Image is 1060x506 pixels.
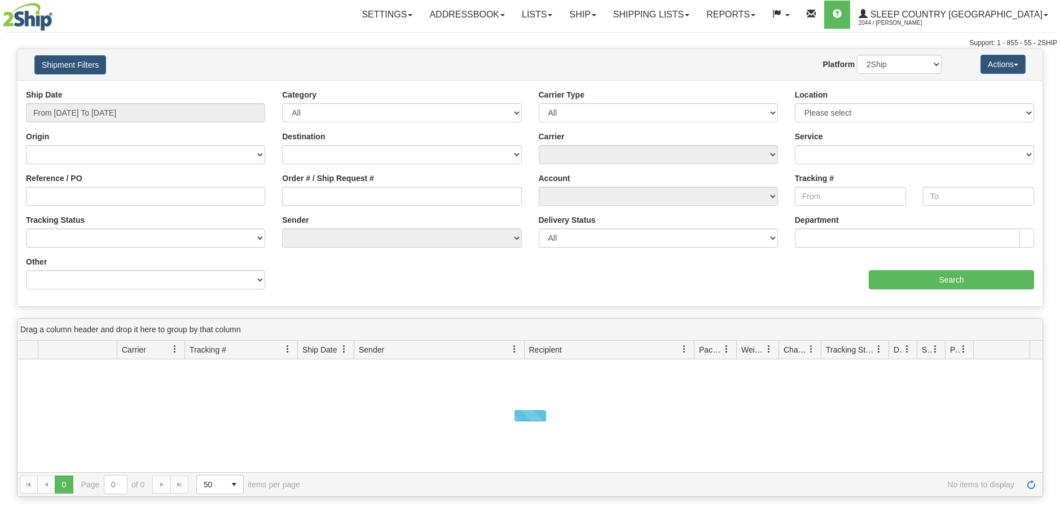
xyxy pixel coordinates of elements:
[3,3,52,31] img: logo2044.jpg
[26,214,85,226] label: Tracking Status
[282,131,325,142] label: Destination
[795,214,839,226] label: Department
[359,344,384,355] span: Sender
[698,1,764,29] a: Reports
[869,340,889,359] a: Tracking Status filter column settings
[190,344,226,355] span: Tracking #
[505,340,524,359] a: Sender filter column settings
[741,344,765,355] span: Weight
[165,340,184,359] a: Carrier filter column settings
[795,173,834,184] label: Tracking #
[26,89,63,100] label: Ship Date
[784,344,807,355] span: Charge
[17,319,1043,341] div: grid grouping header
[954,340,973,359] a: Pickup Status filter column settings
[513,1,561,29] a: Lists
[1022,476,1040,494] a: Refresh
[55,476,73,494] span: Page 0
[539,131,565,142] label: Carrier
[802,340,821,359] a: Charge filter column settings
[823,59,855,70] label: Platform
[196,475,300,494] span: items per page
[278,340,297,359] a: Tracking # filter column settings
[282,89,316,100] label: Category
[869,270,1034,289] input: Search
[699,344,723,355] span: Packages
[922,344,931,355] span: Shipment Issues
[898,340,917,359] a: Delivery Status filter column settings
[196,475,244,494] span: Page sizes drop down
[26,256,47,267] label: Other
[316,480,1014,489] span: No items to display
[926,340,945,359] a: Shipment Issues filter column settings
[795,89,828,100] label: Location
[539,173,570,184] label: Account
[980,55,1026,74] button: Actions
[26,131,49,142] label: Origin
[353,1,421,29] a: Settings
[894,344,903,355] span: Delivery Status
[225,476,243,494] span: select
[859,17,943,29] span: 2044 / [PERSON_NAME]
[675,340,694,359] a: Recipient filter column settings
[717,340,736,359] a: Packages filter column settings
[282,173,374,184] label: Order # / Ship Request #
[850,1,1057,29] a: Sleep Country [GEOGRAPHIC_DATA] 2044 / [PERSON_NAME]
[868,10,1043,19] span: Sleep Country [GEOGRAPHIC_DATA]
[539,89,584,100] label: Carrier Type
[421,1,513,29] a: Addressbook
[81,475,145,494] span: Page of 0
[759,340,778,359] a: Weight filter column settings
[26,173,82,184] label: Reference / PO
[122,344,146,355] span: Carrier
[3,38,1057,48] div: Support: 1 - 855 - 55 - 2SHIP
[605,1,698,29] a: Shipping lists
[923,187,1034,206] input: To
[826,344,875,355] span: Tracking Status
[34,55,106,74] button: Shipment Filters
[204,479,218,490] span: 50
[950,344,960,355] span: Pickup Status
[282,214,309,226] label: Sender
[1034,195,1059,310] iframe: chat widget
[529,344,562,355] span: Recipient
[335,340,354,359] a: Ship Date filter column settings
[539,214,596,226] label: Delivery Status
[795,131,823,142] label: Service
[561,1,604,29] a: Ship
[302,344,337,355] span: Ship Date
[795,187,906,206] input: From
